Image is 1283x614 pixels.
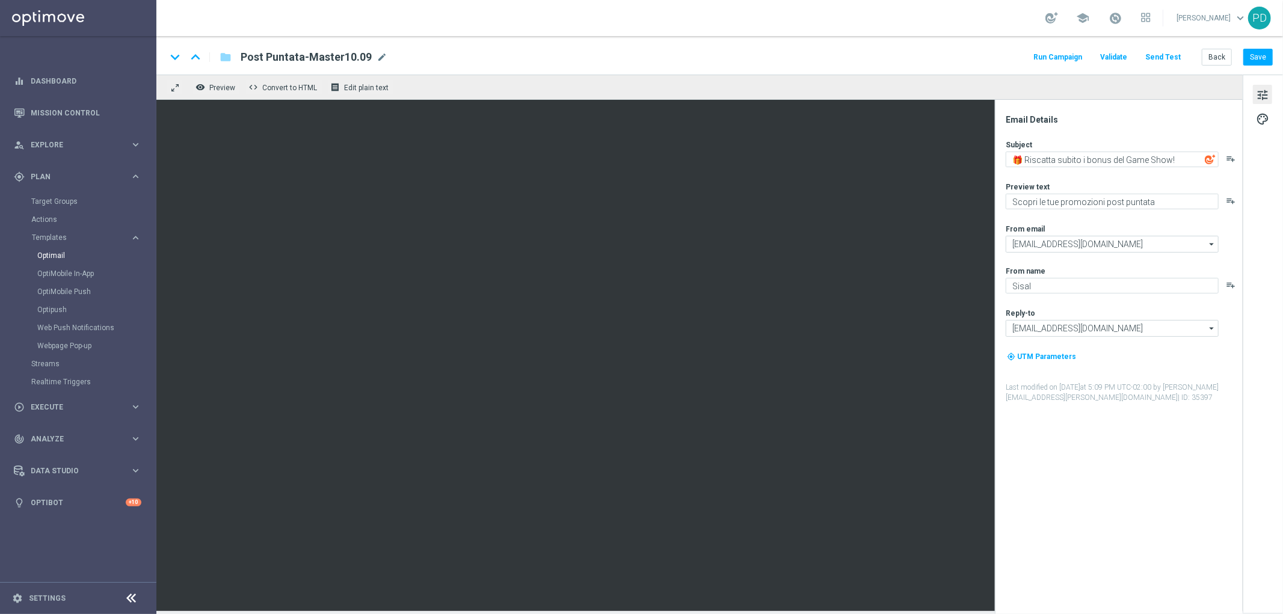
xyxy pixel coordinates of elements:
button: Save [1243,49,1273,66]
button: gps_fixed Plan keyboard_arrow_right [13,172,142,182]
i: arrow_drop_down [1206,321,1218,336]
button: Back [1202,49,1232,66]
span: school [1076,11,1089,25]
button: Validate [1098,49,1129,66]
div: Streams [31,355,155,373]
div: Analyze [14,434,130,444]
button: Data Studio keyboard_arrow_right [13,466,142,476]
button: playlist_add [1226,196,1235,206]
a: OptiMobile In-App [37,269,125,278]
i: equalizer [14,76,25,87]
div: Plan [14,171,130,182]
input: Select [1006,320,1219,337]
i: settings [12,593,23,604]
span: Explore [31,141,130,149]
button: Templates keyboard_arrow_right [31,233,142,242]
label: From name [1006,266,1045,276]
input: Select [1006,236,1219,253]
span: | ID: 35397 [1178,393,1213,402]
div: Dashboard [14,65,141,97]
span: Edit plain text [344,84,389,92]
span: code [248,82,258,92]
button: tune [1253,85,1272,104]
i: person_search [14,140,25,150]
a: Optibot [31,487,126,518]
div: Webpage Pop-up [37,337,155,355]
a: Optimail [37,251,125,260]
div: Execute [14,402,130,413]
button: palette [1253,109,1272,128]
div: Target Groups [31,192,155,210]
div: Web Push Notifications [37,319,155,337]
a: Web Push Notifications [37,323,125,333]
a: Optipush [37,305,125,315]
button: playlist_add [1226,154,1235,164]
button: receipt Edit plain text [327,79,394,95]
span: Validate [1100,53,1127,61]
div: OptiMobile In-App [37,265,155,283]
span: UTM Parameters [1017,352,1076,361]
a: Mission Control [31,97,141,129]
button: folder [218,48,233,67]
span: keyboard_arrow_down [1234,11,1247,25]
img: optiGenie.svg [1205,154,1216,165]
button: lightbulb Optibot +10 [13,498,142,508]
span: Templates [32,234,118,241]
i: gps_fixed [14,171,25,182]
a: Webpage Pop-up [37,341,125,351]
a: Actions [31,215,125,224]
button: track_changes Analyze keyboard_arrow_right [13,434,142,444]
a: Settings [29,595,66,602]
div: Templates [31,229,155,355]
div: Email Details [1006,114,1241,125]
a: [PERSON_NAME]keyboard_arrow_down [1175,9,1248,27]
span: palette [1256,111,1269,127]
i: keyboard_arrow_right [130,465,141,476]
div: Data Studio [14,465,130,476]
button: playlist_add [1226,280,1235,290]
button: remove_red_eye Preview [192,79,241,95]
div: Optipush [37,301,155,319]
label: Last modified on [DATE] at 5:09 PM UTC-02:00 by [PERSON_NAME][EMAIL_ADDRESS][PERSON_NAME][DOMAIN_... [1006,382,1241,403]
a: Streams [31,359,125,369]
span: Analyze [31,435,130,443]
span: Preview [209,84,235,92]
div: +10 [126,499,141,506]
span: Post Puntata-Master10.09 [241,50,372,64]
button: Mission Control [13,108,142,118]
i: my_location [1007,352,1015,361]
a: Target Groups [31,197,125,206]
span: tune [1256,87,1269,103]
button: play_circle_outline Execute keyboard_arrow_right [13,402,142,412]
span: Execute [31,404,130,411]
span: Convert to HTML [262,84,317,92]
label: Reply-to [1006,309,1035,318]
i: keyboard_arrow_up [186,48,205,66]
i: folder [220,50,232,64]
button: equalizer Dashboard [13,76,142,86]
div: Optibot [14,487,141,518]
i: keyboard_arrow_right [130,401,141,413]
div: PD [1248,7,1271,29]
a: Dashboard [31,65,141,97]
a: OptiMobile Push [37,287,125,296]
button: person_search Explore keyboard_arrow_right [13,140,142,150]
label: Preview text [1006,182,1050,192]
i: receipt [330,82,340,92]
div: Explore [14,140,130,150]
i: keyboard_arrow_right [130,433,141,444]
button: Run Campaign [1032,49,1084,66]
i: keyboard_arrow_down [166,48,184,66]
div: Actions [31,210,155,229]
i: arrow_drop_down [1206,236,1218,252]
